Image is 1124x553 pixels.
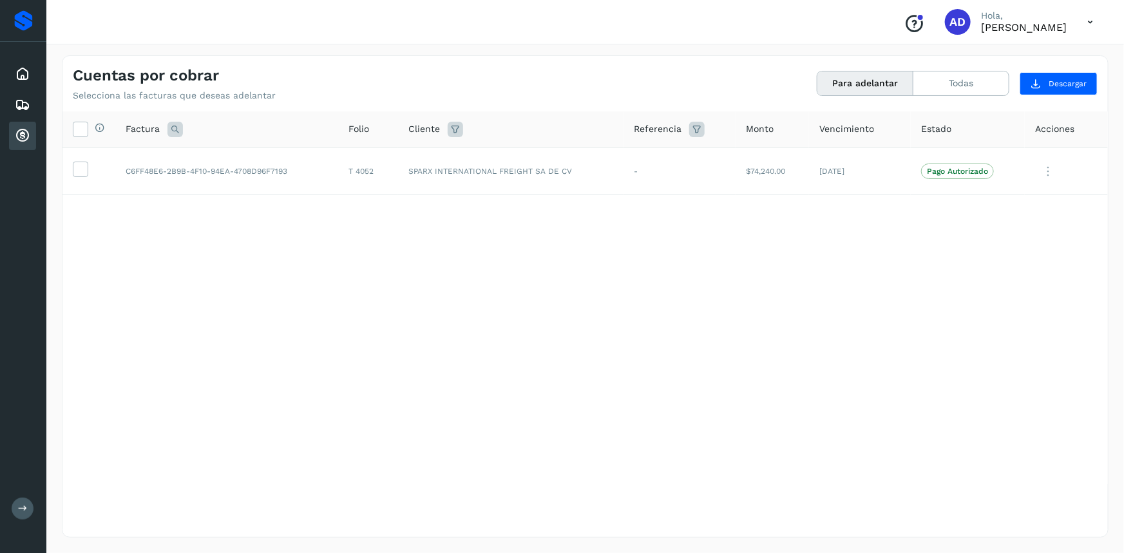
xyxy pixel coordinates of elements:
h4: Cuentas por cobrar [73,66,219,85]
span: Referencia [634,122,681,136]
span: Factura [126,122,160,136]
span: Cliente [408,122,440,136]
span: Estado [921,122,951,136]
p: Pago Autorizado [927,167,988,176]
td: - [624,147,736,195]
button: Descargar [1020,72,1098,95]
td: [DATE] [809,147,911,195]
div: Embarques [9,91,36,119]
p: ALMA DELIA CASTAÑEDA MERCADO [981,21,1067,33]
span: Monto [746,122,774,136]
span: Folio [348,122,369,136]
button: Todas [913,71,1009,95]
span: Vencimiento [819,122,874,136]
span: Acciones [1035,122,1074,136]
p: Hola, [981,10,1067,21]
p: Selecciona las facturas que deseas adelantar [73,90,276,101]
td: T 4052 [338,147,398,195]
div: Inicio [9,60,36,88]
td: C6FF48E6-2B9B-4F10-94EA-4708D96F7193 [115,147,338,195]
td: $74,240.00 [736,147,809,195]
button: Para adelantar [817,71,913,95]
div: Cuentas por cobrar [9,122,36,150]
span: Descargar [1049,78,1087,89]
td: SPARX INTERNATIONAL FREIGHT SA DE CV [398,147,624,195]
